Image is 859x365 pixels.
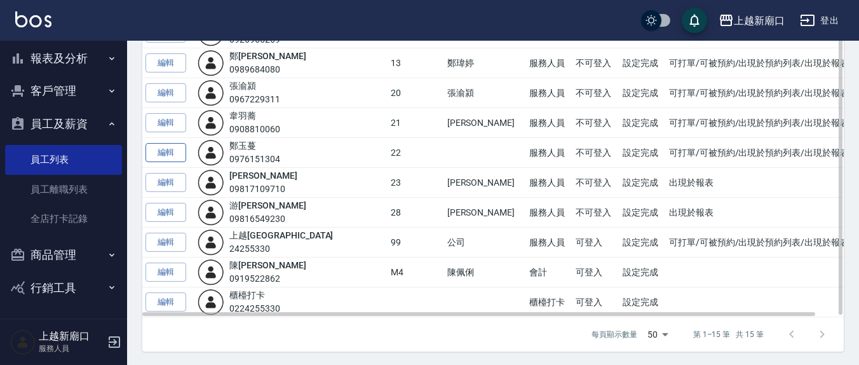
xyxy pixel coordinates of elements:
[5,74,122,107] button: 客戶管理
[229,182,297,196] div: 09817109710
[229,63,306,76] div: 0989684080
[388,168,444,198] td: 23
[5,145,122,174] a: 員工列表
[388,108,444,138] td: 21
[229,230,333,240] a: 上越[GEOGRAPHIC_DATA]
[5,272,122,305] button: 行銷工具
[5,175,122,204] a: 員工離職列表
[619,228,666,258] td: 設定完成
[619,258,666,287] td: 設定完成
[572,228,619,258] td: 可登入
[444,48,527,78] td: 鄭瑋婷
[229,141,256,151] a: 鄭玉蔓
[572,78,619,108] td: 不可登入
[572,198,619,228] td: 不可登入
[444,168,527,198] td: [PERSON_NAME]
[526,138,572,168] td: 服務人員
[5,204,122,233] a: 全店打卡記錄
[526,287,572,317] td: 櫃檯打卡
[145,53,186,73] a: 編輯
[145,83,186,103] a: 編輯
[526,198,572,228] td: 服務人員
[388,198,444,228] td: 28
[229,93,280,106] div: 0967229311
[526,228,572,258] td: 服務人員
[388,138,444,168] td: 22
[229,260,306,270] a: 陳[PERSON_NAME]
[619,78,666,108] td: 設定完成
[572,48,619,78] td: 不可登入
[145,233,186,252] a: 編輯
[444,198,527,228] td: [PERSON_NAME]
[444,258,527,287] td: 陳佩俐
[229,111,256,121] a: 韋羽蕎
[198,199,224,226] img: user-login-man-human-body-mobile-person-512.png
[10,329,36,355] img: Person
[734,13,785,29] div: 上越新廟口
[198,50,224,76] img: user-login-man-human-body-mobile-person-512.png
[526,78,572,108] td: 服務人員
[572,258,619,287] td: 可登入
[229,170,297,181] a: [PERSON_NAME]
[198,229,224,256] img: user-login-man-human-body-mobile-person-512.png
[229,302,280,315] div: 0224255330
[5,42,122,75] button: 報表及分析
[229,200,306,210] a: 游[PERSON_NAME]
[145,293,186,312] a: 編輯
[714,8,790,34] button: 上越新廟口
[229,123,280,136] div: 0908810060
[145,143,186,163] a: 編輯
[619,48,666,78] td: 設定完成
[526,258,572,287] td: 會計
[229,242,333,256] div: 24255330
[198,289,224,315] img: user-login-man-human-body-mobile-person-512.png
[693,329,764,340] p: 第 1–15 筆 共 15 筆
[444,78,527,108] td: 張渝潁
[145,263,186,282] a: 編輯
[145,203,186,223] a: 編輯
[572,108,619,138] td: 不可登入
[39,330,104,343] h5: 上越新廟口
[198,259,224,286] img: user-login-man-human-body-mobile-person-512.png
[619,168,666,198] td: 設定完成
[592,329,637,340] p: 每頁顯示數量
[572,168,619,198] td: 不可登入
[388,48,444,78] td: 13
[198,79,224,106] img: user-login-man-human-body-mobile-person-512.png
[619,198,666,228] td: 設定完成
[619,138,666,168] td: 設定完成
[229,153,280,166] div: 0976151304
[5,107,122,141] button: 員工及薪資
[145,173,186,193] a: 編輯
[229,51,306,61] a: 鄭[PERSON_NAME]
[388,228,444,258] td: 99
[682,8,707,33] button: save
[444,228,527,258] td: 公司
[572,138,619,168] td: 不可登入
[526,48,572,78] td: 服務人員
[39,343,104,354] p: 服務人員
[444,108,527,138] td: [PERSON_NAME]
[145,113,186,133] a: 編輯
[526,168,572,198] td: 服務人員
[572,287,619,317] td: 可登入
[229,212,306,226] div: 09816549230
[229,272,306,286] div: 0919522862
[229,290,265,300] a: 櫃檯打卡
[198,139,224,166] img: user-login-man-human-body-mobile-person-512.png
[198,169,224,196] img: user-login-man-human-body-mobile-person-512.png
[526,108,572,138] td: 服務人員
[198,109,224,136] img: user-login-man-human-body-mobile-person-512.png
[388,78,444,108] td: 20
[642,317,673,352] div: 50
[619,287,666,317] td: 設定完成
[619,108,666,138] td: 設定完成
[5,238,122,272] button: 商品管理
[388,258,444,287] td: M4
[795,9,844,32] button: 登出
[229,81,256,91] a: 張渝潁
[15,11,51,27] img: Logo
